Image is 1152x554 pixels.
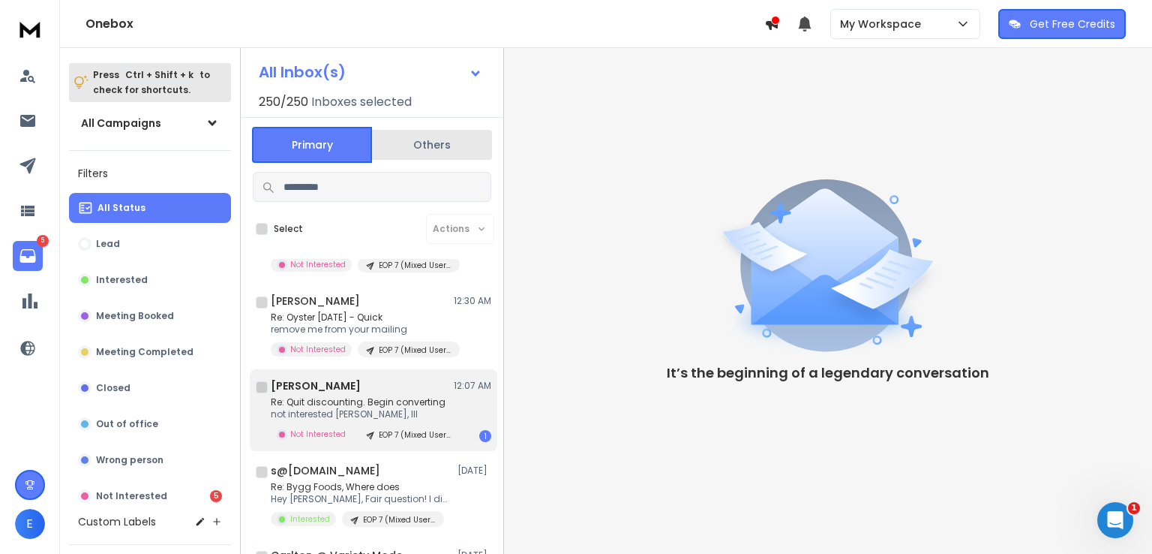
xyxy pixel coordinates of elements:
[271,294,360,309] h1: [PERSON_NAME]
[96,490,167,502] p: Not Interested
[93,68,210,98] p: Press to check for shortcuts.
[69,108,231,138] button: All Campaigns
[69,265,231,295] button: Interested
[69,229,231,259] button: Lead
[271,378,361,393] h1: [PERSON_NAME]
[274,223,303,235] label: Select
[81,116,161,131] h1: All Campaigns
[78,514,156,529] h3: Custom Labels
[379,429,451,441] p: EOP 7 (Mixed Users and Lists)
[96,382,130,394] p: Closed
[259,65,346,80] h1: All Inbox(s)
[271,396,451,408] p: Re: Quit discounting. Begin converting
[290,429,346,440] p: Not Interested
[69,337,231,367] button: Meeting Completed
[15,15,45,43] img: logo
[271,493,451,505] p: Hey [PERSON_NAME], Fair question! I didn’t
[1128,502,1140,514] span: 1
[210,490,222,502] div: 5
[1097,502,1133,538] iframe: Intercom live chat
[69,409,231,439] button: Out of office
[457,465,491,477] p: [DATE]
[479,430,491,442] div: 1
[123,66,196,83] span: Ctrl + Shift + k
[271,312,451,324] p: Re: Oyster [DATE] - Quick
[69,445,231,475] button: Wrong person
[363,514,435,525] p: EOP 7 (Mixed Users and Lists)
[69,481,231,511] button: Not Interested5
[379,260,451,271] p: EOP 7 (Mixed Users and Lists)
[379,345,451,356] p: EOP 7 (Mixed Users and Lists)
[97,202,145,214] p: All Status
[252,127,372,163] button: Primary
[290,259,346,270] p: Not Interested
[454,380,491,392] p: 12:07 AM
[15,509,45,539] button: E
[37,235,49,247] p: 5
[96,418,158,430] p: Out of office
[96,454,163,466] p: Wrong person
[69,193,231,223] button: All Status
[96,310,174,322] p: Meeting Booked
[96,346,193,358] p: Meeting Completed
[85,15,764,33] h1: Onebox
[998,9,1126,39] button: Get Free Credits
[1030,17,1115,32] p: Get Free Credits
[840,17,927,32] p: My Workspace
[311,93,412,111] h3: Inboxes selected
[290,513,330,525] p: Interested
[247,57,494,87] button: All Inbox(s)
[271,481,451,493] p: Re: Bygg Foods, Where does
[290,344,346,355] p: Not Interested
[271,324,451,336] p: remove me from your mailing
[454,295,491,307] p: 12:30 AM
[69,373,231,403] button: Closed
[13,241,43,271] a: 5
[667,363,989,384] p: It’s the beginning of a legendary conversation
[69,163,231,184] h3: Filters
[271,463,380,478] h1: s@[DOMAIN_NAME]
[271,408,451,420] p: not interested [PERSON_NAME], III
[69,301,231,331] button: Meeting Booked
[96,238,120,250] p: Lead
[259,93,308,111] span: 250 / 250
[96,274,148,286] p: Interested
[372,128,492,161] button: Others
